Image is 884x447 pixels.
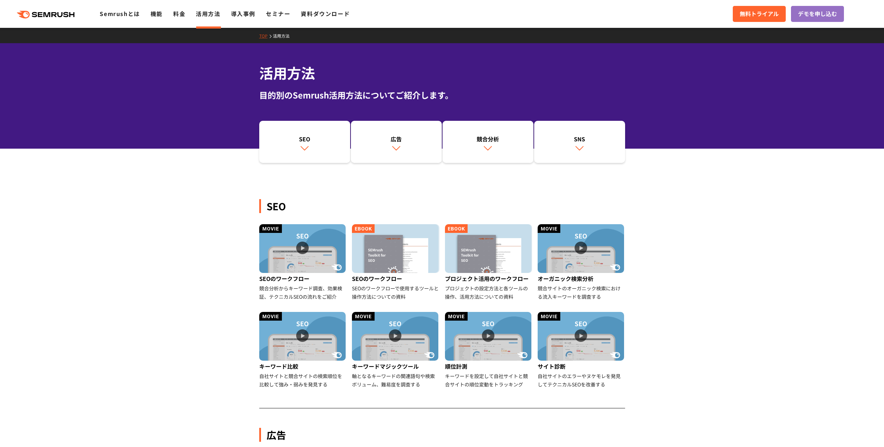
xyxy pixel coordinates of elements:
[445,312,532,389] a: 順位計測 キーワードを設定して自社サイトと競合サイトの順位変動をトラッキング
[538,135,622,143] div: SNS
[445,273,532,284] div: プロジェクト活用のワークフロー
[534,121,625,163] a: SNS
[538,273,625,284] div: オーガニック検索分析
[352,284,439,301] div: SEOのワークフローで使用するツールと操作方法についての資料
[445,361,532,372] div: 順位計測
[301,9,350,18] a: 資料ダウンロード
[538,312,625,389] a: サイト診断 自社サイトのエラーやヌケモレを発見してテクニカルSEOを改善する
[351,121,442,163] a: 広告
[445,372,532,389] div: キーワードを設定して自社サイトと競合サイトの順位変動をトラッキング
[259,312,347,389] a: キーワード比較 自社サイトと競合サイトの検索順位を比較して強み・弱みを発見する
[538,361,625,372] div: サイト診断
[352,372,439,389] div: 軸となるキーワードの関連語句や検索ボリューム、難易度を調査する
[352,224,439,301] a: SEOのワークフロー SEOのワークフローで使用するツールと操作方法についての資料
[231,9,255,18] a: 導入事例
[740,9,779,18] span: 無料トライアル
[259,372,347,389] div: 自社サイトと競合サイトの検索順位を比較して強み・弱みを発見する
[538,284,625,301] div: 競合サイトのオーガニック検索における流入キーワードを調査する
[445,284,532,301] div: プロジェクトの設定方法と各ツールの操作、活用方法についての資料
[538,372,625,389] div: 自社サイトのエラーやヌケモレを発見してテクニカルSEOを改善する
[352,273,439,284] div: SEOのワークフロー
[798,9,837,18] span: デモを申し込む
[151,9,163,18] a: 機能
[273,33,295,39] a: 活用方法
[100,9,140,18] a: Semrushとは
[733,6,786,22] a: 無料トライアル
[259,121,350,163] a: SEO
[352,312,439,389] a: キーワードマジックツール 軸となるキーワードの関連語句や検索ボリューム、難易度を調査する
[266,9,290,18] a: セミナー
[791,6,844,22] a: デモを申し込む
[352,361,439,372] div: キーワードマジックツール
[259,361,347,372] div: キーワード比較
[259,284,347,301] div: 競合分析からキーワード調査、効果検証、テクニカルSEOの流れをご紹介
[259,63,625,83] h1: 活用方法
[446,135,530,143] div: 競合分析
[538,224,625,301] a: オーガニック検索分析 競合サイトのオーガニック検索における流入キーワードを調査する
[259,33,273,39] a: TOP
[259,273,347,284] div: SEOのワークフロー
[354,135,438,143] div: 広告
[263,135,347,143] div: SEO
[445,224,532,301] a: プロジェクト活用のワークフロー プロジェクトの設定方法と各ツールの操作、活用方法についての資料
[259,428,625,442] div: 広告
[259,199,625,213] div: SEO
[173,9,185,18] a: 料金
[196,9,220,18] a: 活用方法
[259,224,347,301] a: SEOのワークフロー 競合分析からキーワード調査、効果検証、テクニカルSEOの流れをご紹介
[443,121,533,163] a: 競合分析
[259,89,625,101] div: 目的別のSemrush活用方法についてご紹介します。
